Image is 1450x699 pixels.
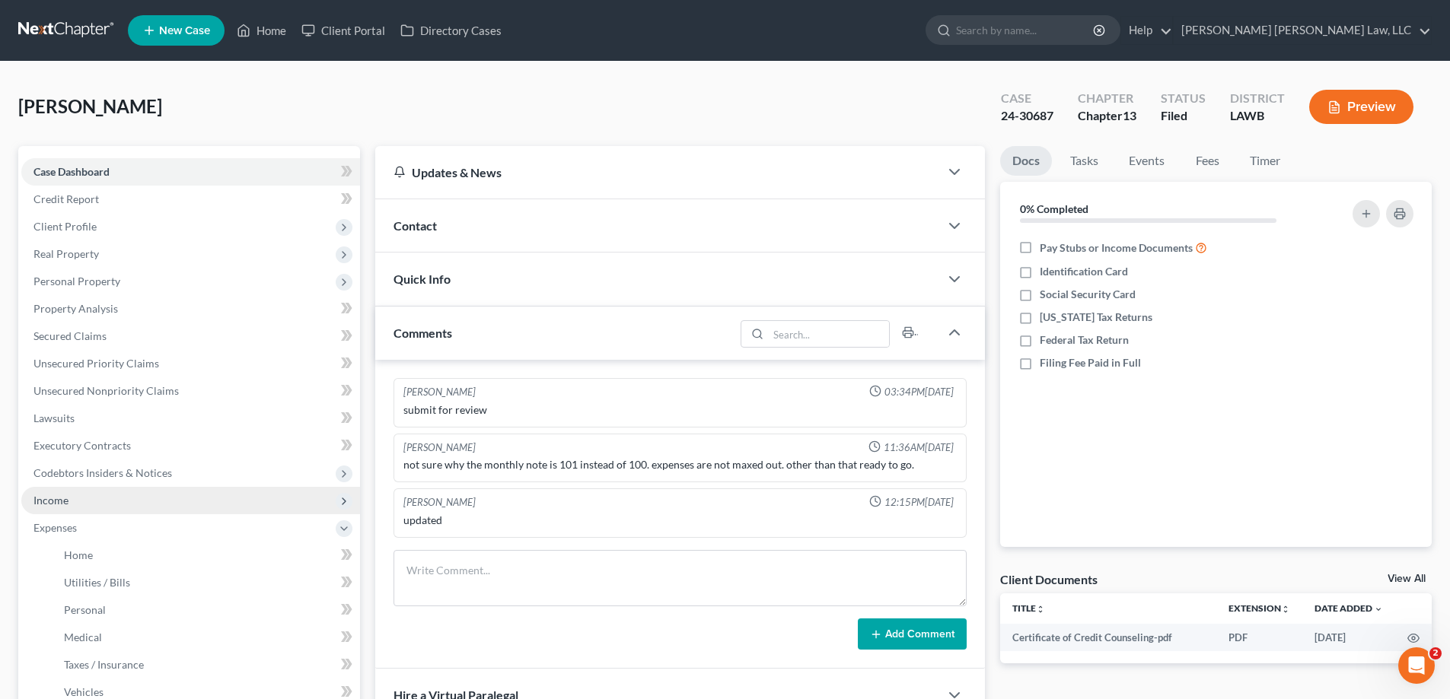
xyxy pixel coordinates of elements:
[21,405,360,432] a: Lawsuits
[21,377,360,405] a: Unsecured Nonpriority Claims
[403,457,957,472] div: not sure why the monthly note is 101 instead of 100. expenses are not maxed out. other than that ...
[33,329,107,342] span: Secured Claims
[64,631,102,643] span: Medical
[21,432,360,459] a: Executory Contracts
[21,350,360,377] a: Unsecured Priority Claims
[1078,90,1136,107] div: Chapter
[21,295,360,322] a: Property Analysis
[1058,146,1111,176] a: Tasks
[52,651,360,678] a: Taxes / Insurance
[52,624,360,651] a: Medical
[1230,107,1285,125] div: LAWB
[1117,146,1177,176] a: Events
[33,521,77,534] span: Expenses
[1040,240,1193,256] span: Pay Stubs or Income Documents
[1040,287,1136,302] span: Social Security Card
[1374,605,1383,614] i: expand_more
[1230,90,1285,107] div: District
[33,247,99,260] span: Real Property
[1388,573,1426,584] a: View All
[394,272,451,286] span: Quick Info
[33,466,172,479] span: Codebtors Insiders & Notices
[1161,90,1206,107] div: Status
[1000,571,1098,587] div: Client Documents
[403,440,476,455] div: [PERSON_NAME]
[1309,90,1413,124] button: Preview
[394,164,921,180] div: Updates & News
[1281,605,1290,614] i: unfold_more
[21,186,360,213] a: Credit Report
[1040,355,1141,370] span: Filing Fee Paid in Full
[64,603,106,616] span: Personal
[1001,107,1053,125] div: 24-30687
[18,95,162,117] span: [PERSON_NAME]
[884,385,954,399] span: 03:34PM[DATE]
[1078,107,1136,125] div: Chapter
[1398,647,1435,684] iframe: Intercom live chat
[858,618,967,650] button: Add Comment
[33,494,69,507] span: Income
[403,513,957,528] div: updated
[884,440,954,455] span: 11:36AM[DATE]
[64,658,144,671] span: Taxes / Insurance
[1036,605,1045,614] i: unfold_more
[403,385,476,399] div: [PERSON_NAME]
[394,218,437,233] span: Contact
[403,495,476,510] div: [PERSON_NAME]
[33,302,118,315] span: Property Analysis
[21,322,360,350] a: Secured Claims
[33,192,99,205] span: Credit Report
[1302,624,1395,651] td: [DATE]
[403,402,957,418] div: submit for review
[294,17,393,44] a: Client Portal
[1000,624,1216,651] td: Certificate of Credit Counseling-pdf
[159,25,210,37] span: New Case
[1123,108,1136,122] span: 13
[884,495,954,510] span: 12:15PM[DATE]
[1183,146,1232,176] a: Fees
[229,17,294,44] a: Home
[64,548,93,561] span: Home
[1315,602,1383,614] a: Date Added expand_more
[33,220,97,233] span: Client Profile
[33,411,75,424] span: Lawsuits
[1216,624,1302,651] td: PDF
[394,326,452,340] span: Comments
[1000,146,1052,176] a: Docs
[393,17,509,44] a: Directory Cases
[52,569,360,596] a: Utilities / Bills
[1238,146,1292,176] a: Timer
[1040,264,1128,279] span: Identification Card
[769,321,890,347] input: Search...
[1229,602,1290,614] a: Extensionunfold_more
[64,576,130,589] span: Utilities / Bills
[1001,90,1053,107] div: Case
[1040,310,1152,325] span: [US_STATE] Tax Returns
[1012,602,1045,614] a: Titleunfold_more
[1429,647,1442,659] span: 2
[1020,202,1088,215] strong: 0% Completed
[21,158,360,186] a: Case Dashboard
[33,357,159,370] span: Unsecured Priority Claims
[33,275,120,288] span: Personal Property
[64,685,104,698] span: Vehicles
[52,596,360,624] a: Personal
[33,439,131,452] span: Executory Contracts
[1161,107,1206,125] div: Filed
[956,16,1095,44] input: Search by name...
[1174,17,1431,44] a: [PERSON_NAME] [PERSON_NAME] Law, LLC
[52,542,360,569] a: Home
[1121,17,1172,44] a: Help
[1040,332,1129,348] span: Federal Tax Return
[33,165,110,178] span: Case Dashboard
[33,384,179,397] span: Unsecured Nonpriority Claims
